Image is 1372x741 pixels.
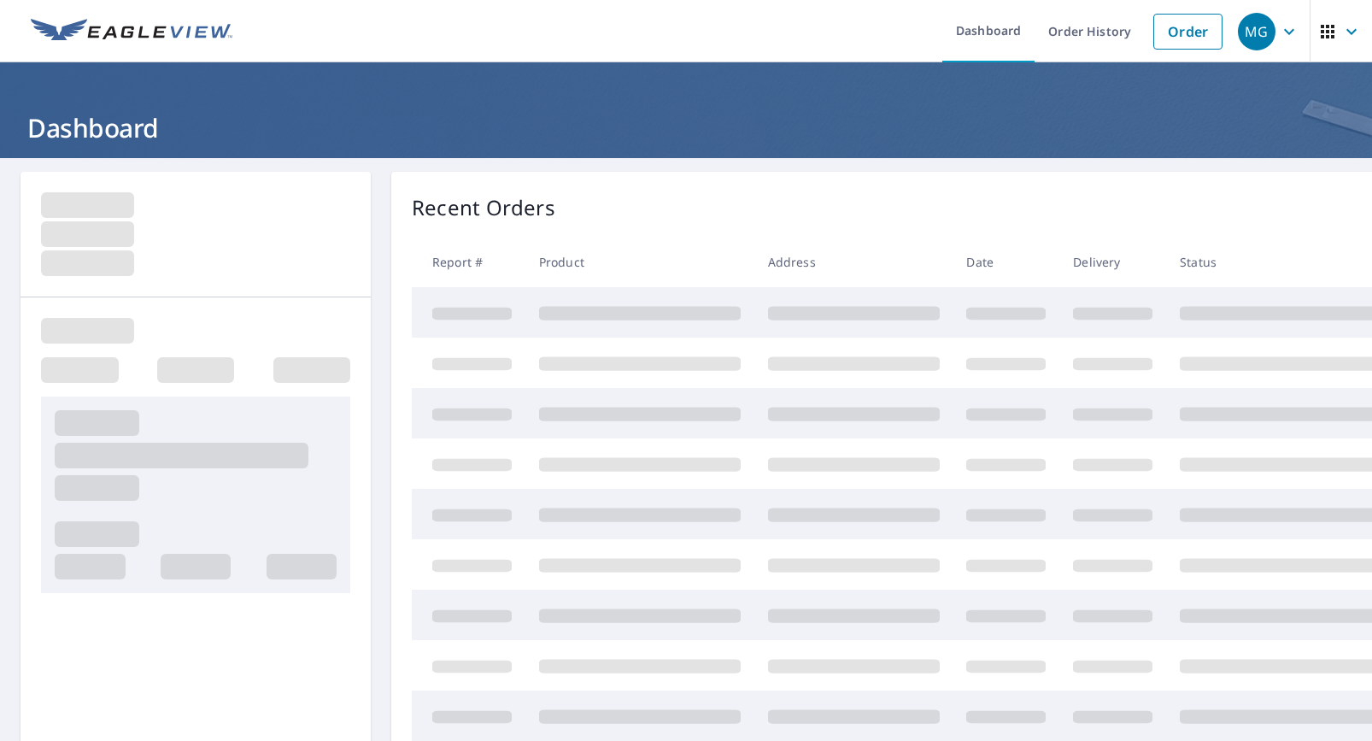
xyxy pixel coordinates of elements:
th: Address [754,237,953,287]
th: Delivery [1059,237,1166,287]
th: Date [953,237,1059,287]
a: Order [1153,14,1222,50]
img: EV Logo [31,19,232,44]
th: Product [525,237,754,287]
p: Recent Orders [412,192,555,223]
th: Report # [412,237,525,287]
div: MG [1238,13,1275,50]
h1: Dashboard [21,110,1351,145]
